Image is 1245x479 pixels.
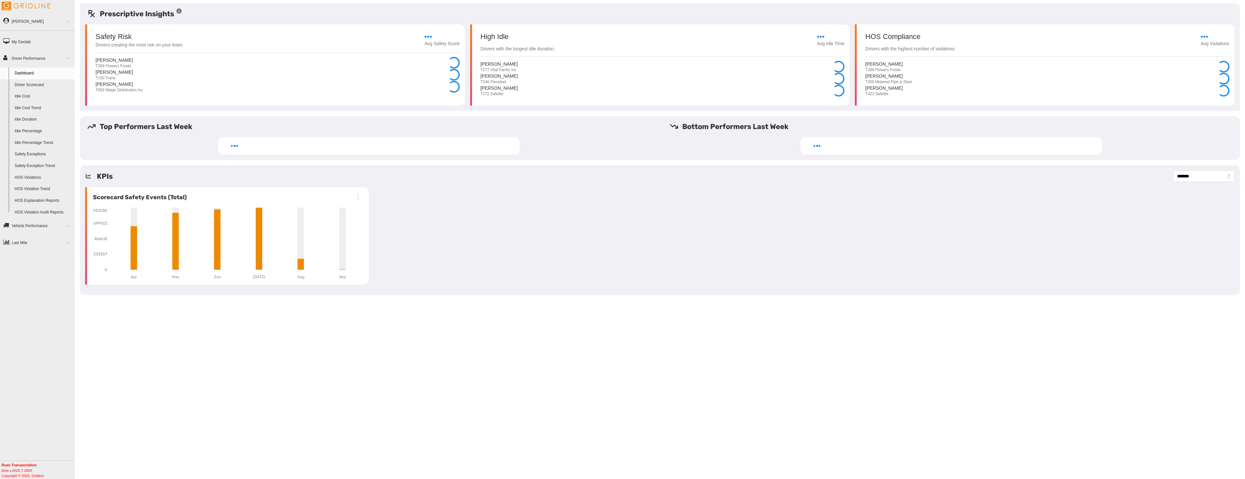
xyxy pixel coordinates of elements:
[12,160,75,172] a: Safety Exception Trend
[12,114,75,125] a: Idle Duration
[90,193,187,202] h6: Scorecard Safety Events (Total)
[865,45,956,53] p: Drivers with the highest number of violations.
[12,183,75,195] a: HOS Violation Trend
[96,42,184,49] p: Drivers creating the most risk on your team.
[12,68,75,79] a: Dashboard
[817,40,845,47] p: Avg Idle Time
[96,87,143,93] p: T659 Meijer Distribution Inc
[297,275,304,279] tspan: Aug
[865,33,956,40] p: HOS Compliance
[12,207,75,218] a: HOS Violation Audit Reports
[339,275,346,279] tspan: Sep
[94,237,107,241] tspan: 466615
[481,45,555,53] p: Drivers with the longest idle duration.
[481,91,518,97] p: T272 Safelite
[96,57,133,63] p: [PERSON_NAME]
[12,91,75,102] a: Idle Cost
[96,69,133,75] p: [PERSON_NAME]
[481,33,555,40] p: High Idle
[865,67,903,73] p: T289 Flowers Foods
[670,121,1240,132] h5: Bottom Performers Last Week
[12,79,75,91] a: Driver Scorecard
[97,171,113,182] h5: KPIs
[865,91,903,97] p: T423 Safelite
[12,172,75,184] a: HOS Violations
[12,102,75,114] a: Idle Cost Trend
[1201,40,1229,47] p: Avg Violations
[481,73,518,79] p: [PERSON_NAME]
[94,252,107,257] tspan: 233307
[93,209,107,213] tspan: 933230
[481,61,518,67] p: [PERSON_NAME]
[12,149,75,160] a: Safety Exceptions
[865,85,903,91] p: [PERSON_NAME]
[131,275,137,279] tspan: Apr
[481,79,518,85] p: T246 Flexsteel
[96,33,132,40] p: Safety Risk
[214,275,221,279] tspan: Jun
[2,2,50,10] img: Gridline
[12,195,75,207] a: HOS Explanation Reports
[96,81,143,87] p: [PERSON_NAME]
[865,61,903,67] p: [PERSON_NAME]
[481,67,518,73] p: T277 Vital Farms Inc
[253,275,265,279] tspan: [DATE]
[12,125,75,137] a: Idle Percentage
[87,121,657,132] h5: Top Performers Last Week
[2,469,32,473] i: beta v.2025.7.2993
[96,63,133,69] p: T289 Flowers Foods
[172,275,180,279] tspan: May
[2,463,37,467] b: Ruan Transportation
[96,75,133,81] p: T150 Trane
[12,137,75,149] a: Idle Percentage Trend
[865,73,912,79] p: [PERSON_NAME]
[481,85,518,91] p: [PERSON_NAME]
[865,79,912,85] p: T359 Midwest Pipe & Steel
[425,40,460,47] p: Avg Safety Score
[94,221,107,226] tspan: 699922
[87,8,182,19] h5: Prescriptive Insights
[105,268,107,272] tspan: 0
[2,462,75,478] div: Copyright © 2025, Gridline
